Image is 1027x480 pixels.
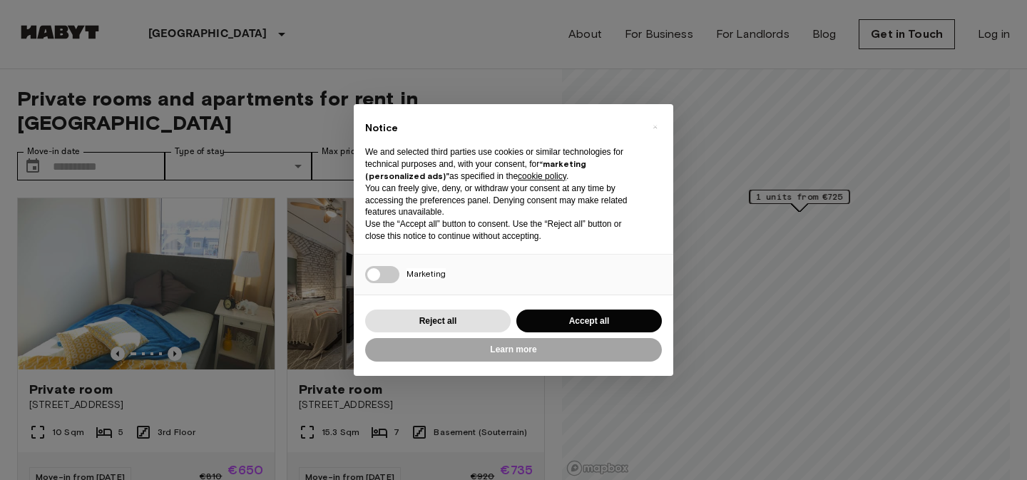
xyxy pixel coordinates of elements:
span: × [653,118,658,136]
p: We and selected third parties use cookies or similar technologies for technical purposes and, wit... [365,146,639,182]
strong: “marketing (personalized ads)” [365,158,586,181]
span: Marketing [407,268,446,279]
button: Close this notice [643,116,666,138]
p: Use the “Accept all” button to consent. Use the “Reject all” button or close this notice to conti... [365,218,639,242]
p: You can freely give, deny, or withdraw your consent at any time by accessing the preferences pane... [365,183,639,218]
button: Accept all [516,310,662,333]
button: Reject all [365,310,511,333]
button: Learn more [365,338,662,362]
h2: Notice [365,121,639,136]
a: cookie policy [518,171,566,181]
